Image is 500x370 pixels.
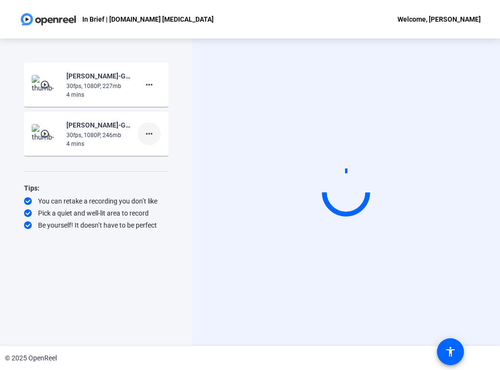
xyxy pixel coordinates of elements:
[24,220,168,230] div: Be yourself! It doesn’t have to be perfect
[66,82,131,90] div: 30fps, 1080P, 227mb
[19,10,77,29] img: OpenReel logo
[143,128,155,140] mat-icon: more_horiz
[24,182,168,194] div: Tips:
[143,79,155,90] mat-icon: more_horiz
[397,13,481,25] div: Welcome, [PERSON_NAME]
[32,75,60,94] img: thumb-nail
[66,70,131,82] div: [PERSON_NAME]-Guidelines in brief-In Brief - [DOMAIN_NAME] [MEDICAL_DATA]-1759737309346-webcam
[445,346,456,357] mat-icon: accessibility
[40,80,51,89] mat-icon: play_circle_outline
[5,353,57,363] div: © 2025 OpenReel
[82,13,214,25] p: In Brief | [DOMAIN_NAME] [MEDICAL_DATA]
[24,208,168,218] div: Pick a quiet and well-lit area to record
[40,129,51,139] mat-icon: play_circle_outline
[32,124,60,143] img: thumb-nail
[66,140,131,148] div: 4 mins
[66,90,131,99] div: 4 mins
[66,131,131,140] div: 30fps, 1080P, 246mb
[66,119,131,131] div: [PERSON_NAME]-Guidelines in brief-In Brief - [DOMAIN_NAME] [MEDICAL_DATA]-1759736869845-webcam
[24,196,168,206] div: You can retake a recording you don’t like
